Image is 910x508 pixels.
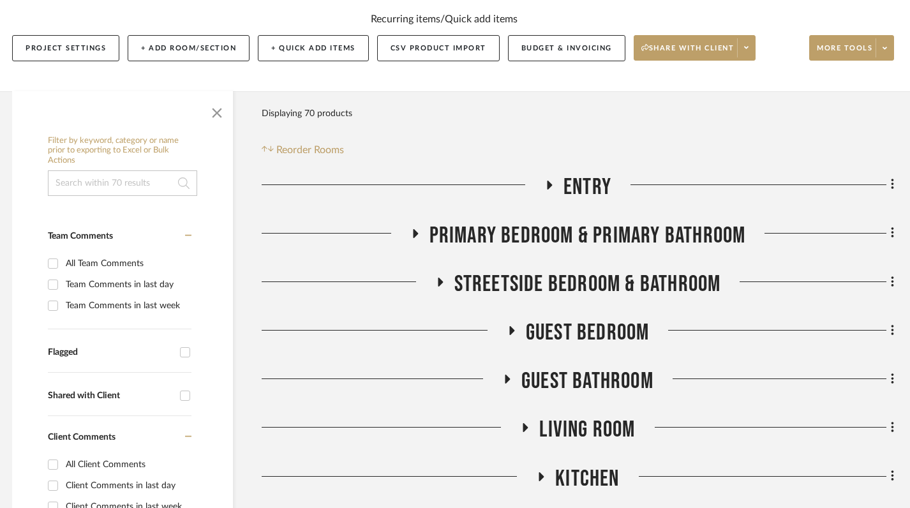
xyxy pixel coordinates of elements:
div: Client Comments in last day [66,475,188,496]
span: Entry [563,174,611,201]
span: More tools [817,43,872,63]
span: Share with client [641,43,735,63]
span: Guest Bathroom [521,368,653,395]
div: Recurring items/Quick add items [371,11,518,27]
span: Guest Bedroom [526,319,650,347]
input: Search within 70 results [48,170,197,196]
div: Displaying 70 products [262,101,352,126]
span: Kitchen [555,465,619,493]
div: Shared with Client [48,391,174,401]
button: Budget & Invoicing [508,35,625,61]
button: Close [204,98,230,123]
div: All Client Comments [66,454,188,475]
div: Team Comments in last week [66,295,188,316]
span: Team Comments [48,232,113,241]
button: + Quick Add Items [258,35,369,61]
button: Reorder Rooms [262,142,344,158]
div: All Team Comments [66,253,188,274]
span: Reorder Rooms [276,142,344,158]
button: CSV Product Import [377,35,500,61]
button: + Add Room/Section [128,35,250,61]
button: Share with client [634,35,756,61]
div: Team Comments in last day [66,274,188,295]
h6: Filter by keyword, category or name prior to exporting to Excel or Bulk Actions [48,136,197,166]
div: Flagged [48,347,174,358]
span: Client Comments [48,433,116,442]
button: Project Settings [12,35,119,61]
span: Living Room [539,416,635,444]
span: Streetside Bedroom & Bathroom [454,271,721,298]
span: Primary Bedroom & Primary Bathroom [429,222,746,250]
button: More tools [809,35,894,61]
